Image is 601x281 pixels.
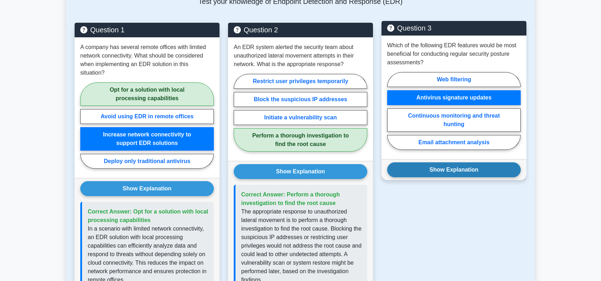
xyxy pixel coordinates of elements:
[387,108,521,132] label: Continuous monitoring and threat hunting
[80,109,214,124] label: Avoid using EDR in remote offices
[387,72,521,87] label: Web filtering
[80,127,214,151] label: Increase network connectivity to support EDR solutions
[387,41,521,67] p: Which of the following EDR features would be most beneficial for conducting regular security post...
[234,43,367,69] p: An EDR system alerted the security team about unauthorized lateral movement attempts in their net...
[234,92,367,107] label: Block the suspicious IP addresses
[241,191,340,206] span: Correct Answer: Perform a thorough investigation to find the root cause
[80,154,214,169] label: Deploy only traditional antivirus
[234,110,367,125] label: Initiate a vulnerability scan
[234,26,367,34] h5: Question 2
[234,74,367,89] label: Restrict user privileges temporarily
[234,128,367,152] label: Perform a thorough investigation to find the root cause
[387,90,521,105] label: Antivirus signature updates
[234,164,367,179] button: Show Explanation
[387,135,521,150] label: Email attachment analysis
[80,181,214,196] button: Show Explanation
[80,82,214,106] label: Opt for a solution with local processing capabilities
[80,26,214,34] h5: Question 1
[88,209,208,223] span: Correct Answer: Opt for a solution with local processing capabilities
[80,43,214,77] p: A company has several remote offices with limited network connectivity. What should be considered...
[387,162,521,177] button: Show Explanation
[387,24,521,32] h5: Question 3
